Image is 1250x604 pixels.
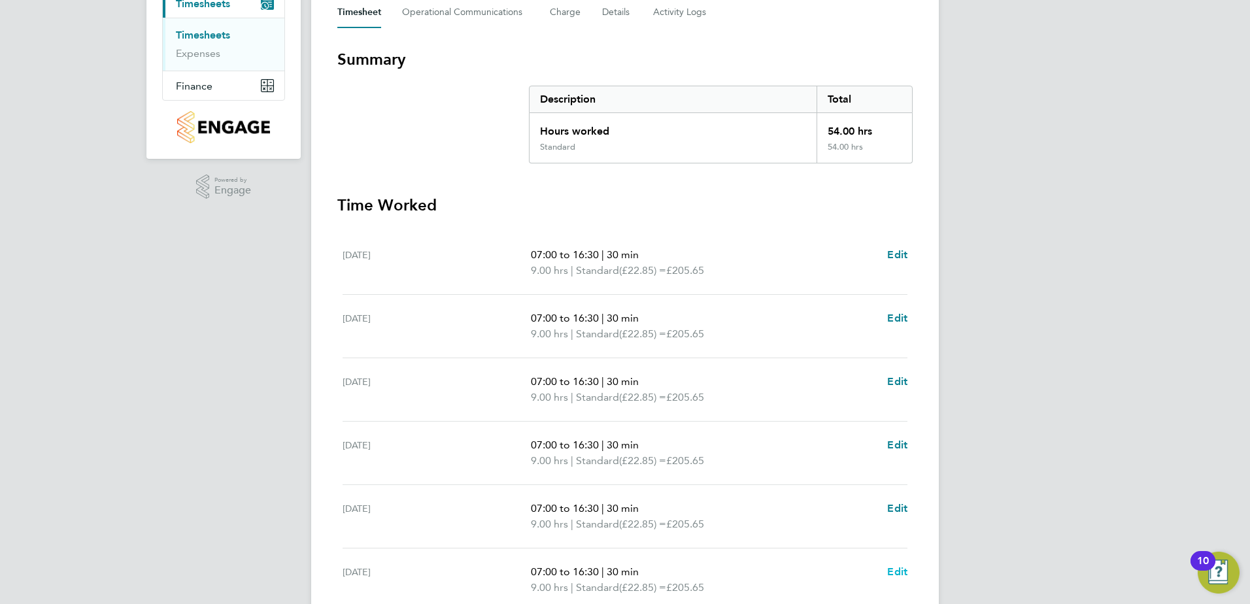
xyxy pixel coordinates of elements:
span: 30 min [607,439,639,451]
span: £205.65 [666,327,704,340]
span: Edit [887,439,907,451]
span: Edit [887,502,907,514]
a: Edit [887,247,907,263]
span: 30 min [607,312,639,324]
div: Standard [540,142,575,152]
a: Timesheets [176,29,230,41]
h3: Summary [337,49,913,70]
a: Go to home page [162,111,285,143]
span: 30 min [607,502,639,514]
span: (£22.85) = [619,264,666,277]
span: 07:00 to 16:30 [531,439,599,451]
div: [DATE] [343,564,531,596]
button: Open Resource Center, 10 new notifications [1198,552,1240,594]
div: [DATE] [343,437,531,469]
div: Description [530,86,817,112]
span: Edit [887,248,907,261]
div: 54.00 hrs [817,113,912,142]
span: 30 min [607,248,639,261]
span: | [601,375,604,388]
span: Finance [176,80,212,92]
span: 9.00 hrs [531,391,568,403]
span: (£22.85) = [619,454,666,467]
button: Finance [163,71,284,100]
span: (£22.85) = [619,581,666,594]
a: Edit [887,564,907,580]
img: countryside-properties-logo-retina.png [177,111,269,143]
div: [DATE] [343,247,531,278]
span: Standard [576,390,619,405]
span: 07:00 to 16:30 [531,312,599,324]
span: | [571,264,573,277]
span: £205.65 [666,581,704,594]
span: Edit [887,375,907,388]
span: | [601,565,604,578]
div: Summary [529,86,913,163]
div: Timesheets [163,18,284,71]
span: (£22.85) = [619,391,666,403]
a: Powered byEngage [196,175,252,199]
div: Hours worked [530,113,817,142]
div: [DATE] [343,501,531,532]
span: £205.65 [666,264,704,277]
span: | [571,518,573,530]
a: Edit [887,501,907,516]
span: Edit [887,312,907,324]
a: Edit [887,310,907,326]
div: Total [817,86,912,112]
span: | [601,439,604,451]
span: | [601,248,604,261]
span: 9.00 hrs [531,264,568,277]
span: Standard [576,580,619,596]
span: Standard [576,263,619,278]
span: Powered by [214,175,251,186]
span: 30 min [607,375,639,388]
span: Standard [576,516,619,532]
span: | [571,391,573,403]
div: [DATE] [343,310,531,342]
span: 9.00 hrs [531,581,568,594]
span: | [601,502,604,514]
span: £205.65 [666,518,704,530]
div: 10 [1197,561,1209,578]
div: 54.00 hrs [817,142,912,163]
a: Expenses [176,47,220,59]
span: Edit [887,565,907,578]
span: 30 min [607,565,639,578]
span: | [571,454,573,467]
span: (£22.85) = [619,518,666,530]
a: Edit [887,374,907,390]
span: Engage [214,185,251,196]
span: 9.00 hrs [531,327,568,340]
h3: Time Worked [337,195,913,216]
span: 9.00 hrs [531,518,568,530]
div: [DATE] [343,374,531,405]
span: | [601,312,604,324]
span: £205.65 [666,454,704,467]
span: 07:00 to 16:30 [531,375,599,388]
span: | [571,327,573,340]
span: 07:00 to 16:30 [531,248,599,261]
span: 9.00 hrs [531,454,568,467]
span: £205.65 [666,391,704,403]
span: Standard [576,453,619,469]
span: 07:00 to 16:30 [531,565,599,578]
a: Edit [887,437,907,453]
span: | [571,581,573,594]
span: (£22.85) = [619,327,666,340]
span: Standard [576,326,619,342]
span: 07:00 to 16:30 [531,502,599,514]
